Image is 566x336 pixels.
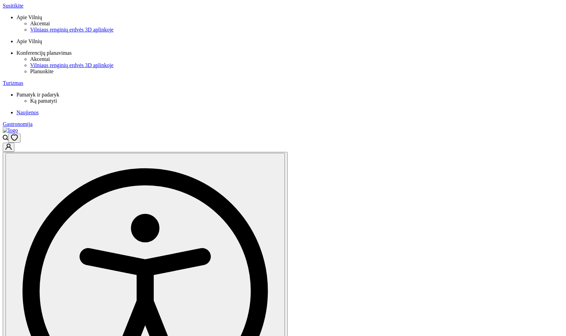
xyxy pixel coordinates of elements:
a: Go to customer profile [3,145,14,151]
a: Naujienos [16,109,563,116]
a: Turizmas [3,80,563,86]
span: Vilniaus renginių erdvės 3D aplinkoje [30,27,113,33]
span: Akcentai [30,21,50,26]
span: Apie Vilnių [16,38,42,44]
span: Turizmas [3,80,23,86]
span: Apie Vilnių [16,14,42,20]
span: Susitikite [3,3,23,9]
a: Vilniaus renginių erdvės 3D aplinkoje [30,27,563,33]
button: Go to customer profile [3,143,14,152]
a: Open wishlist [8,136,21,142]
a: Susitikite [3,3,563,9]
span: Akcentai [30,56,50,62]
span: Naujienos [16,109,39,115]
span: Planuokite [30,68,53,74]
img: logo [3,127,18,133]
button: Open wishlist [8,133,21,143]
span: Konferencijų planavimas [16,50,72,56]
span: Pamatyk ir padaryk [16,92,59,98]
span: Gastronomija [3,121,33,127]
a: Gastronomija [3,121,563,127]
a: Vilniaus renginių erdvės 3D aplinkoje [30,62,563,68]
a: Open search modal [3,136,8,142]
span: Vilniaus renginių erdvės 3D aplinkoje [30,62,113,68]
nav: Primary navigation [3,3,563,127]
span: Ką pamatyti [30,98,57,104]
